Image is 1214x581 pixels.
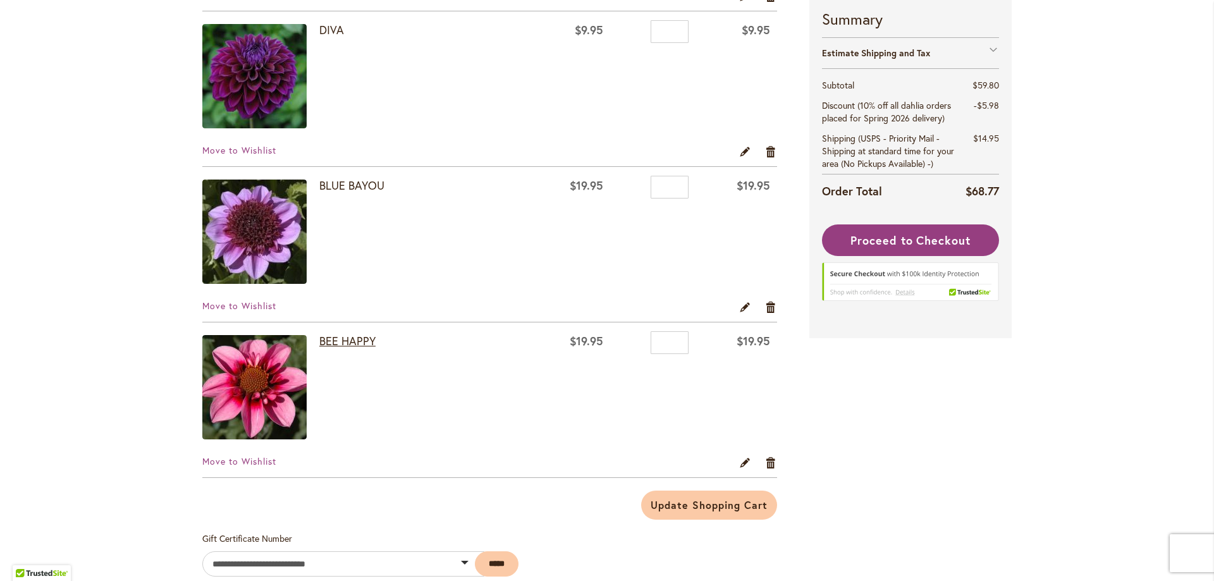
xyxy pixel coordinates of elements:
[972,79,999,91] span: $59.80
[202,300,276,312] a: Move to Wishlist
[651,498,767,511] span: Update Shopping Cart
[974,99,999,111] span: -$5.98
[822,75,964,95] th: Subtotal
[822,132,855,144] span: Shipping
[973,132,999,144] span: $14.95
[742,22,770,37] span: $9.95
[319,22,344,37] a: DIVA
[202,180,319,287] a: BLUE BAYOU
[319,333,376,348] a: BEE HAPPY
[737,333,770,348] span: $19.95
[202,455,276,467] a: Move to Wishlist
[822,224,999,256] button: Proceed to Checkout
[822,47,930,59] strong: Estimate Shipping and Tax
[822,8,999,30] strong: Summary
[202,335,319,443] a: BEE HAPPY
[202,24,319,131] a: DIVA
[202,24,307,128] img: DIVA
[570,178,603,193] span: $19.95
[202,532,292,544] span: Gift Certificate Number
[202,180,307,284] img: BLUE BAYOU
[737,178,770,193] span: $19.95
[319,178,384,193] a: BLUE BAYOU
[822,181,882,200] strong: Order Total
[570,333,603,348] span: $19.95
[202,144,276,156] a: Move to Wishlist
[822,132,954,169] span: (USPS - Priority Mail - Shipping at standard time for your area (No Pickups Available) -)
[575,22,603,37] span: $9.95
[9,536,45,572] iframe: Launch Accessibility Center
[202,335,307,439] img: BEE HAPPY
[822,262,999,307] div: TrustedSite Certified
[641,491,776,520] button: Update Shopping Cart
[966,183,999,199] span: $68.77
[822,99,951,124] span: Discount (10% off all dahlia orders placed for Spring 2026 delivery)
[850,233,971,248] span: Proceed to Checkout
